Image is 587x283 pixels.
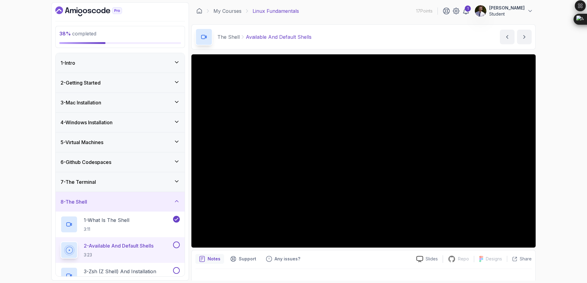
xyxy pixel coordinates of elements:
p: 3:23 [84,252,153,258]
button: 4-Windows Installation [56,113,185,132]
iframe: chat widget [549,245,587,274]
button: 8-The Shell [56,192,185,212]
p: Linux Fundamentals [253,7,299,15]
a: Dashboard [55,6,136,16]
p: The Shell [217,33,240,41]
button: Feedback button [262,254,304,264]
h3: 8 - The Shell [61,198,87,205]
button: next content [517,30,532,44]
p: 2 - Available And Default Shells [84,242,153,249]
p: Slides [426,256,438,262]
p: Share [520,256,532,262]
a: 1 [462,7,470,15]
button: notes button [195,254,224,264]
a: Dashboard [196,8,202,14]
button: 3-Mac Installation [56,93,185,112]
p: Repo [458,256,469,262]
button: 7-The Terminal [56,172,185,192]
a: My Courses [213,7,242,15]
button: Support button [227,254,260,264]
h3: 4 - Windows Installation [61,119,113,126]
span: completed [59,31,96,37]
p: Designs [486,256,502,262]
p: 3:11 [84,226,129,232]
button: 1-What Is The Shell3:11 [61,216,180,233]
button: Share [507,256,532,262]
img: user profile image [475,5,486,17]
button: 6-Github Codespaces [56,152,185,172]
button: 5-Virtual Machines [56,132,185,152]
p: 17 Points [416,8,433,14]
p: [PERSON_NAME] [489,5,525,11]
p: Support [239,256,256,262]
p: 3 - Zsh (Z Shell) And Installation [84,268,156,275]
h3: 3 - Mac Installation [61,99,101,106]
h3: 1 - Intro [61,59,75,67]
iframe: 3 - Available and Default Shells [191,54,536,248]
button: previous content [500,30,515,44]
button: 2-Available And Default Shells3:23 [61,241,180,259]
p: Notes [208,256,220,262]
button: 1-Intro [56,53,185,73]
p: Any issues? [275,256,300,262]
span: 38 % [59,31,71,37]
a: Slides [412,256,443,262]
button: 2-Getting Started [56,73,185,93]
p: Student [489,11,525,17]
p: 1 - What Is The Shell [84,216,129,224]
h3: 2 - Getting Started [61,79,101,86]
h3: 7 - The Terminal [61,178,96,186]
button: user profile image[PERSON_NAME]Student [474,5,533,17]
p: Available And Default Shells [246,33,312,41]
div: 1 [465,5,471,12]
h3: 6 - Github Codespaces [61,158,111,166]
h3: 5 - Virtual Machines [61,139,103,146]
